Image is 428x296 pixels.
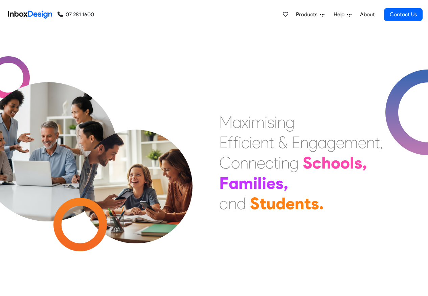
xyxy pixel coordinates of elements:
div: i [262,173,266,193]
div: c [265,153,273,173]
div: a [229,173,239,193]
div: n [277,112,286,132]
div: m [344,132,358,153]
div: d [276,193,286,214]
div: i [239,132,241,153]
div: l [350,153,354,173]
div: n [248,153,257,173]
div: E [219,132,228,153]
div: C [219,153,231,173]
div: e [286,193,295,214]
div: e [336,132,344,153]
div: n [261,132,269,153]
div: x [242,112,248,132]
a: Contact Us [384,8,423,21]
div: n [240,153,248,173]
div: s [267,112,274,132]
div: s [311,193,319,214]
div: i [278,153,281,173]
div: , [284,173,288,193]
img: parents_with_child.png [65,101,207,243]
div: m [239,173,253,193]
div: , [380,132,383,153]
div: S [250,193,260,214]
div: t [375,132,380,153]
div: l [257,173,262,193]
div: Maximising Efficient & Engagement, Connecting Schools, Families, and Students. [219,112,383,214]
span: Help [334,11,347,19]
div: o [340,153,350,173]
div: a [318,132,327,153]
div: g [327,132,336,153]
div: . [319,193,324,214]
div: u [266,193,276,214]
div: S [303,153,312,173]
div: m [251,112,265,132]
div: a [232,112,242,132]
div: c [241,132,249,153]
div: t [304,193,311,214]
div: i [248,112,251,132]
div: n [281,153,290,173]
div: t [269,132,274,153]
div: E [292,132,300,153]
div: e [257,153,265,173]
div: a [219,193,228,214]
div: s [275,173,284,193]
div: i [274,112,277,132]
div: h [321,153,331,173]
a: About [358,8,377,21]
div: M [219,112,232,132]
div: n [228,193,237,214]
div: & [278,132,288,153]
div: c [312,153,321,173]
div: i [249,132,252,153]
div: t [273,153,278,173]
div: d [237,193,246,214]
div: g [290,153,299,173]
div: t [260,193,266,214]
div: o [331,153,340,173]
span: Products [296,11,320,19]
div: e [266,173,275,193]
div: g [286,112,295,132]
a: Help [331,8,354,21]
div: e [252,132,261,153]
div: g [309,132,318,153]
div: o [231,153,240,173]
div: f [228,132,233,153]
a: 07 281 1600 [58,11,94,19]
div: n [366,132,375,153]
div: n [295,193,304,214]
div: n [300,132,309,153]
div: e [358,132,366,153]
div: s [354,153,362,173]
a: Products [293,8,327,21]
div: i [253,173,257,193]
div: F [219,173,229,193]
div: , [362,153,367,173]
div: f [233,132,239,153]
div: i [265,112,267,132]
